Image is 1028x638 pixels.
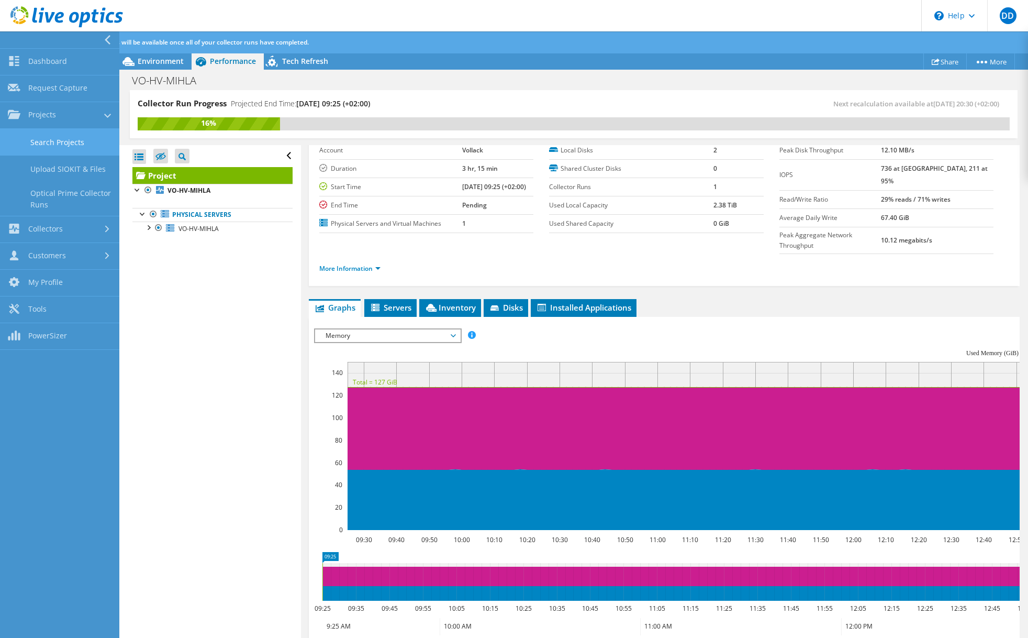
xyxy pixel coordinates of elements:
[332,391,343,400] text: 120
[934,11,944,20] svg: \n
[783,604,799,613] text: 11:45
[319,264,381,273] a: More Information
[127,75,213,86] h1: VO-HV-MIHLA
[881,195,951,204] b: 29% reads / 71% writes
[516,604,532,613] text: 10:25
[319,145,462,156] label: Account
[779,194,881,205] label: Read/Write Ratio
[984,604,1000,613] text: 12:45
[878,535,894,544] text: 12:10
[881,213,909,222] b: 67.40 GiB
[715,535,731,544] text: 11:20
[549,163,713,174] label: Shared Cluster Disks
[747,535,764,544] text: 11:30
[315,604,331,613] text: 09:25
[482,604,498,613] text: 10:15
[682,535,698,544] text: 11:10
[549,604,565,613] text: 10:35
[884,604,900,613] text: 12:15
[348,604,364,613] text: 09:35
[462,182,526,191] b: [DATE] 09:25 (+02:00)
[966,349,1019,357] text: Used Memory (GiB)
[951,604,967,613] text: 12:35
[319,163,462,174] label: Duration
[649,604,665,613] text: 11:05
[582,604,598,613] text: 10:45
[779,230,881,251] label: Peak Aggregate Network Throughput
[549,218,713,229] label: Used Shared Capacity
[779,170,881,180] label: IOPS
[549,182,713,192] label: Collector Runs
[320,329,455,342] span: Memory
[319,182,462,192] label: Start Time
[966,53,1015,70] a: More
[779,213,881,223] label: Average Daily Write
[881,146,914,155] b: 12.10 MB/s
[353,378,397,387] text: Total = 127 GiB
[388,535,405,544] text: 09:40
[167,186,210,195] b: VO-HV-MIHLA
[552,535,568,544] text: 10:30
[750,604,766,613] text: 11:35
[881,164,988,185] b: 736 at [GEOGRAPHIC_DATA], 211 at 95%
[178,224,219,233] span: VO-HV-MIHLA
[833,99,1004,108] span: Next recalculation available at
[314,302,355,313] span: Graphs
[933,99,999,108] span: [DATE] 20:30 (+02:00)
[1009,535,1025,544] text: 12:50
[943,535,959,544] text: 12:30
[845,535,862,544] text: 12:00
[370,302,411,313] span: Servers
[584,535,600,544] text: 10:40
[319,200,462,211] label: End Time
[779,145,881,156] label: Peak Disk Throughput
[132,208,293,222] a: Physical Servers
[519,535,535,544] text: 10:20
[138,56,184,66] span: Environment
[356,535,372,544] text: 09:30
[382,604,398,613] text: 09:45
[335,480,342,489] text: 40
[616,604,632,613] text: 10:55
[536,302,631,313] span: Installed Applications
[462,201,487,210] b: Pending
[713,219,729,228] b: 0 GiB
[489,302,523,313] span: Disks
[332,413,343,422] text: 100
[454,535,470,544] text: 10:00
[132,167,293,184] a: Project
[421,535,438,544] text: 09:50
[132,222,293,235] a: VO-HV-MIHLA
[617,535,633,544] text: 10:50
[339,525,343,534] text: 0
[780,535,796,544] text: 11:40
[210,56,256,66] span: Performance
[138,117,280,129] div: 16%
[713,164,717,173] b: 0
[817,604,833,613] text: 11:55
[332,368,343,377] text: 140
[424,302,476,313] span: Inventory
[917,604,933,613] text: 12:25
[462,146,483,155] b: Vollack
[881,236,932,245] b: 10.12 megabits/s
[549,200,713,211] label: Used Local Capacity
[132,184,293,197] a: VO-HV-MIHLA
[713,146,717,155] b: 2
[319,218,462,229] label: Physical Servers and Virtual Machines
[415,604,431,613] text: 09:55
[549,145,713,156] label: Local Disks
[911,535,927,544] text: 12:20
[231,98,370,109] h4: Projected End Time:
[282,56,328,66] span: Tech Refresh
[1000,7,1016,24] span: DD
[486,535,502,544] text: 10:10
[713,182,717,191] b: 1
[296,98,370,108] span: [DATE] 09:25 (+02:00)
[462,164,498,173] b: 3 hr, 15 min
[650,535,666,544] text: 11:00
[335,436,342,445] text: 80
[449,604,465,613] text: 10:05
[923,53,967,70] a: Share
[64,38,309,47] span: Additional analysis will be available once all of your collector runs have completed.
